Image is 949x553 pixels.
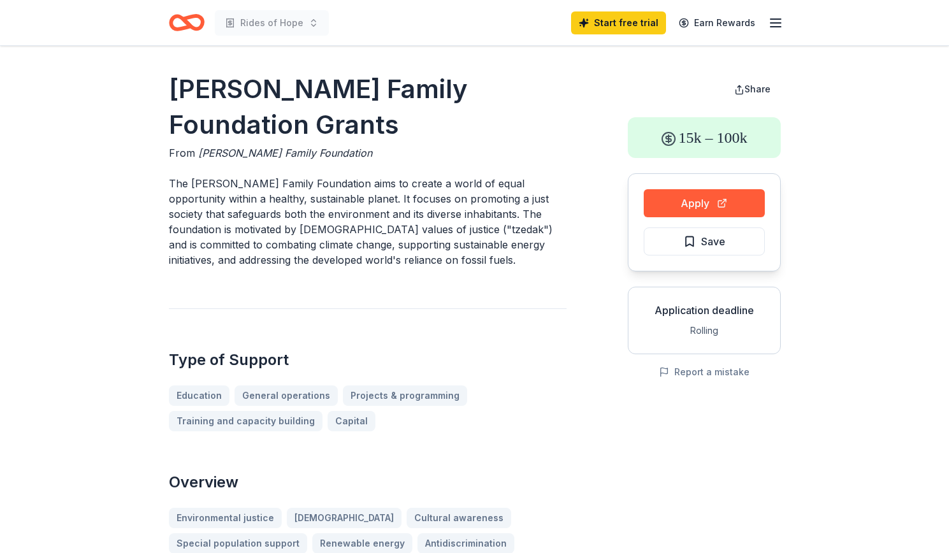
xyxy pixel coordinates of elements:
span: Save [701,233,725,250]
span: Share [744,83,771,94]
div: Rolling [639,323,770,338]
a: Projects & programming [343,385,467,406]
div: From [169,145,567,161]
a: General operations [235,385,338,406]
a: Capital [328,411,375,431]
a: Home [169,8,205,38]
button: Rides of Hope [215,10,329,36]
button: Share [724,76,781,102]
button: Report a mistake [659,364,750,380]
span: [PERSON_NAME] Family Foundation [198,147,372,159]
h2: Overview [169,472,567,492]
a: Start free trial [571,11,666,34]
div: 15k – 100k [628,117,781,158]
a: Training and capacity building [169,411,322,431]
h2: Type of Support [169,350,567,370]
button: Apply [644,189,765,217]
div: Application deadline [639,303,770,318]
p: The [PERSON_NAME] Family Foundation aims to create a world of equal opportunity within a healthy,... [169,176,567,268]
a: Education [169,385,229,406]
span: Rides of Hope [240,15,303,31]
button: Save [644,227,765,255]
h1: [PERSON_NAME] Family Foundation Grants [169,71,567,143]
a: Earn Rewards [671,11,763,34]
